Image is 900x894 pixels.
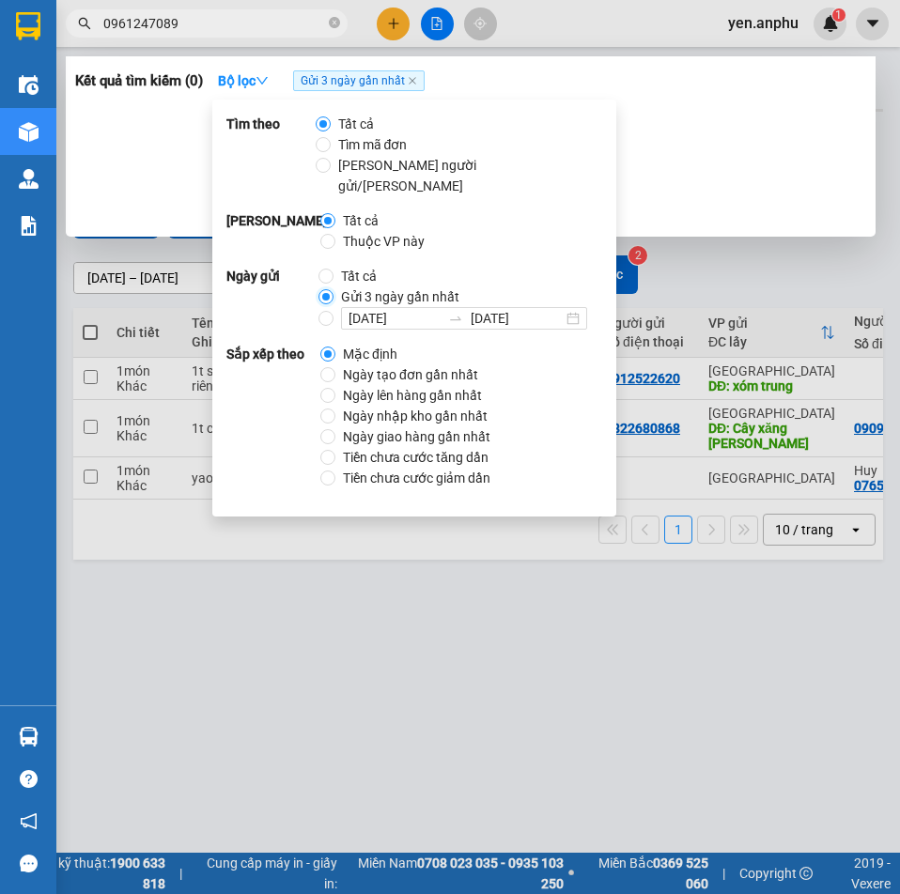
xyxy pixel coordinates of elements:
span: message [20,855,38,872]
span: Mặc định [335,344,405,364]
img: logo-vxr [16,12,40,40]
button: Bộ lọcdown [203,66,284,96]
span: Gửi 3 ngày gần nhất [293,70,425,91]
strong: Sắp xếp theo [226,344,320,488]
span: Gửi 3 ngày gần nhất [334,286,467,307]
span: Ngày giao hàng gần nhất [335,426,498,447]
span: Tất cả [334,266,384,286]
input: Ngày kết thúc [471,308,563,329]
span: Ngày lên hàng gần nhất [335,385,489,406]
img: warehouse-icon [19,727,39,747]
span: close-circle [329,17,340,28]
span: Tiền chưa cước tăng dần [335,447,496,468]
span: Thuộc VP này [335,231,432,252]
span: close-circle [329,15,340,33]
span: search [78,17,91,30]
img: warehouse-icon [19,169,39,189]
strong: Ngày gửi [226,266,318,330]
img: solution-icon [19,216,39,236]
img: warehouse-icon [19,122,39,142]
span: Tất cả [335,210,386,231]
img: warehouse-icon [19,75,39,95]
div: No Data [83,207,859,227]
span: question-circle [20,770,38,788]
span: swap-right [448,311,463,326]
strong: Tìm theo [226,114,316,196]
h3: Kết quả tìm kiếm ( 0 ) [75,71,203,91]
span: Ngày nhập kho gần nhất [335,406,495,426]
span: down [256,74,269,87]
strong: Bộ lọc [218,73,269,88]
span: Tiền chưa cước giảm dần [335,468,498,488]
input: Tìm tên, số ĐT hoặc mã đơn [103,13,325,34]
strong: [PERSON_NAME] [226,210,320,252]
span: Ngày tạo đơn gần nhất [335,364,486,385]
input: Ngày bắt đầu [349,308,441,329]
span: to [448,311,463,326]
span: Tìm mã đơn [331,134,415,155]
span: Tất cả [331,114,381,134]
span: close [408,76,417,85]
span: [PERSON_NAME] người gửi/[PERSON_NAME] [331,155,595,196]
span: notification [20,812,38,830]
